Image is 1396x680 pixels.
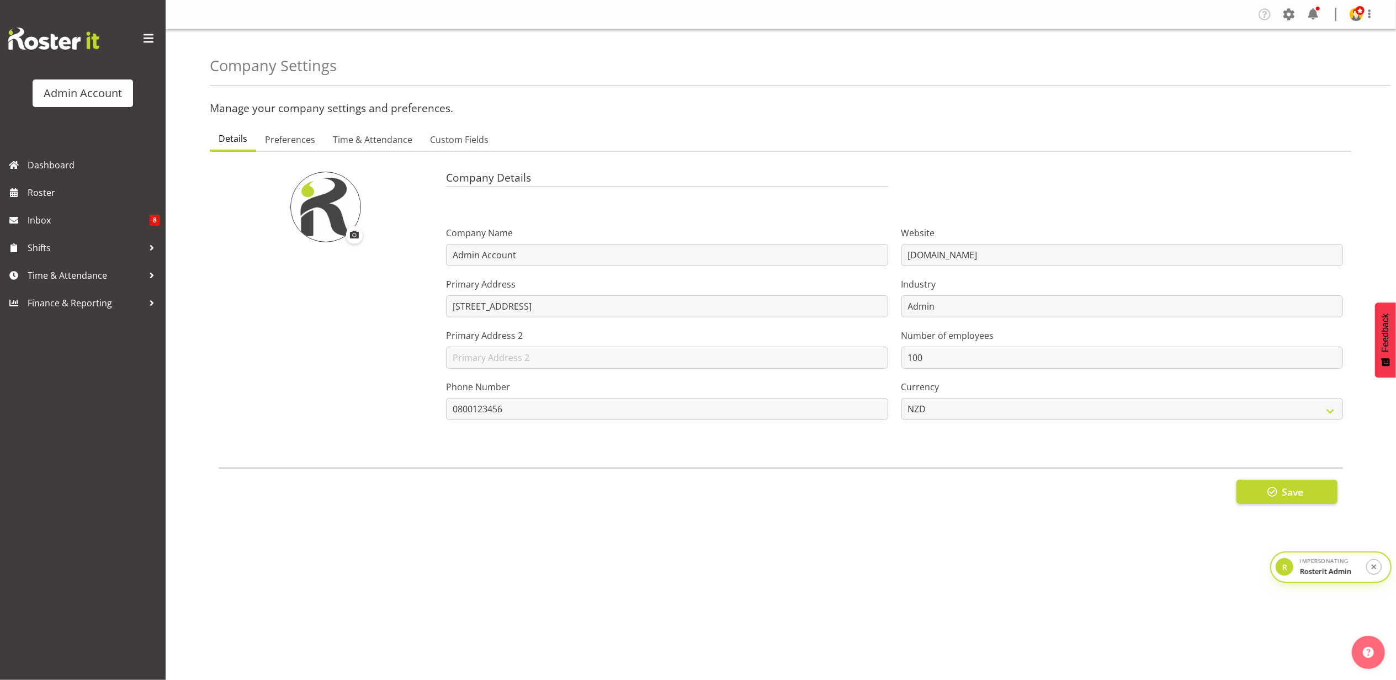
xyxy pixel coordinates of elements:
[210,102,1352,114] h3: Manage your company settings and preferences.
[446,380,888,394] label: Phone Number
[1381,314,1390,352] span: Feedback
[446,278,888,291] label: Primary Address
[446,329,888,342] label: Primary Address 2
[430,133,489,146] span: Custom Fields
[901,380,1343,394] label: Currency
[901,244,1343,266] input: Website
[1366,559,1382,575] button: Stop impersonation
[28,295,144,311] span: Finance & Reporting
[28,212,150,229] span: Inbox
[44,85,122,102] div: Admin Account
[446,244,888,266] input: Company Name
[28,267,144,284] span: Time & Attendance
[28,184,160,201] span: Roster
[901,226,1343,240] label: Website
[446,226,888,240] label: Company Name
[1363,647,1374,658] img: help-xxl-2.png
[1375,302,1396,378] button: Feedback - Show survey
[446,295,888,317] input: Primary Address
[8,28,99,50] img: Rosterit website logo
[1350,8,1363,21] img: admin-rosteritf9cbda91fdf824d97c9d6345b1f660ea.png
[1282,485,1303,499] span: Save
[219,132,247,145] span: Details
[446,172,888,187] h4: Company Details
[901,295,1343,317] input: Industry
[901,329,1343,342] label: Number of employees
[265,133,315,146] span: Preferences
[333,133,412,146] span: Time & Attendance
[290,172,361,242] img: admin-account2144249f397fd07add70b22dd0bd69de.png
[901,278,1343,291] label: Industry
[446,398,888,420] input: Phone Number
[446,347,888,369] input: Primary Address 2
[1236,480,1337,504] button: Save
[28,157,160,173] span: Dashboard
[150,215,160,226] span: 8
[28,240,144,256] span: Shifts
[901,347,1343,369] input: Number of employees
[210,57,337,75] h2: Company Settings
